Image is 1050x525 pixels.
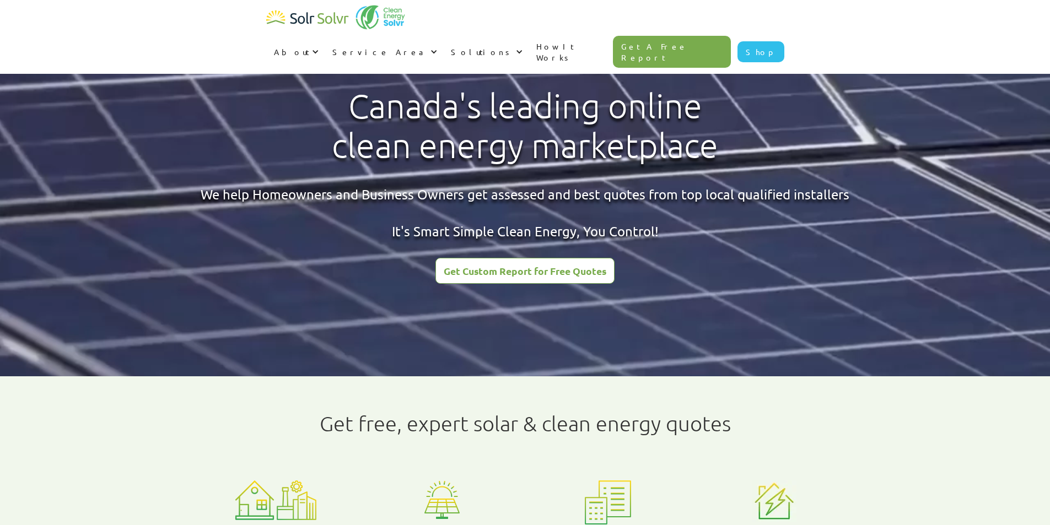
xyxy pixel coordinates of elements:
[451,46,513,57] div: Solutions
[613,36,731,68] a: Get A Free Report
[201,185,849,241] div: We help Homeowners and Business Owners get assessed and best quotes from top local qualified inst...
[444,266,606,276] div: Get Custom Report for Free Quotes
[274,46,309,57] div: About
[332,46,428,57] div: Service Area
[737,41,784,62] a: Shop
[325,35,443,68] div: Service Area
[266,35,325,68] div: About
[320,412,731,436] h1: Get free, expert solar & clean energy quotes
[529,30,613,74] a: How It Works
[322,86,728,166] h1: Canada's leading online clean energy marketplace
[443,35,529,68] div: Solutions
[435,258,615,284] a: Get Custom Report for Free Quotes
